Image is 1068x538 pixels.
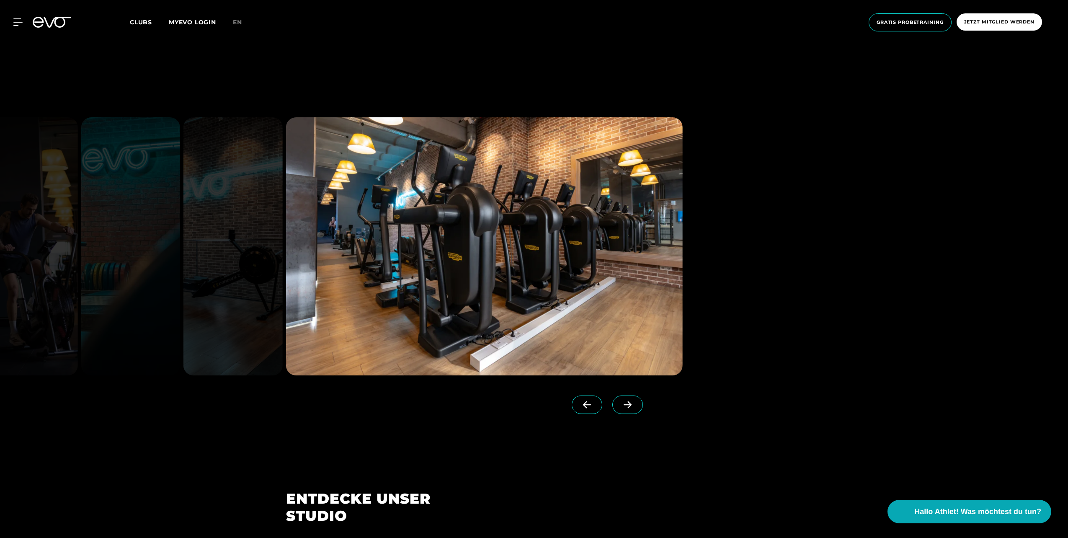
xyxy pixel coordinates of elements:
img: evofitness [183,117,283,375]
span: Gratis Probetraining [877,19,944,26]
a: MYEVO LOGIN [169,18,216,26]
img: evofitness [81,117,180,375]
a: Clubs [130,18,169,26]
span: Clubs [130,18,152,26]
a: en [233,18,252,27]
h2: ENTDECKE UNSER STUDIO [286,490,436,525]
span: Hallo Athlet! Was möchtest du tun? [914,506,1041,517]
button: Hallo Athlet! Was möchtest du tun? [887,500,1051,523]
a: Gratis Probetraining [866,13,954,31]
img: evofitness [286,117,683,375]
a: Jetzt Mitglied werden [954,13,1045,31]
span: Jetzt Mitglied werden [964,18,1034,26]
span: en [233,18,242,26]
